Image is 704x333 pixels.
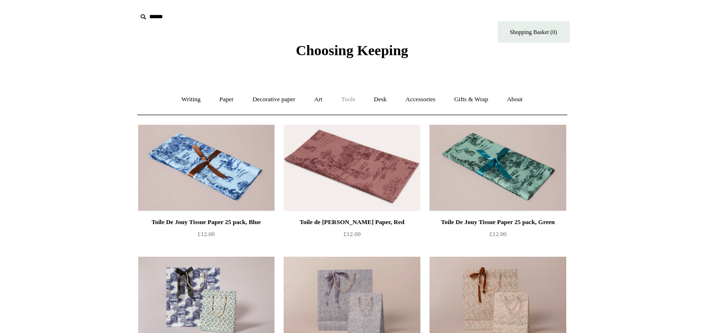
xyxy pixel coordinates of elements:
a: Decorative paper [244,87,304,112]
img: Toile de Jouy Tissue Paper, Red [284,125,420,211]
a: Toile de Jouy Tissue Paper, Red Toile de Jouy Tissue Paper, Red [284,125,420,211]
a: Desk [365,87,395,112]
a: Toile De Jouy Tissue Paper 25 pack, Green £12.00 [430,216,566,256]
a: Writing [173,87,209,112]
a: Choosing Keeping [296,50,408,57]
img: Toile De Jouy Tissue Paper 25 pack, Blue [138,125,274,211]
span: £12.00 [344,230,361,238]
a: Accessories [397,87,444,112]
div: Toile De Jouy Tissue Paper 25 pack, Green [432,216,563,228]
span: £12.00 [198,230,215,238]
span: £12.00 [489,230,507,238]
img: Toile De Jouy Tissue Paper 25 pack, Green [430,125,566,211]
a: Shopping Basket (0) [498,21,570,43]
a: Paper [211,87,242,112]
a: Toile de [PERSON_NAME] Paper, Red £12.00 [284,216,420,256]
div: Toile De Jouy Tissue Paper 25 pack, Blue [141,216,272,228]
a: Art [306,87,331,112]
a: Toile De Jouy Tissue Paper 25 pack, Blue £12.00 [138,216,274,256]
a: Toile De Jouy Tissue Paper 25 pack, Blue Toile De Jouy Tissue Paper 25 pack, Blue [138,125,274,211]
a: Tools [333,87,364,112]
span: Choosing Keeping [296,42,408,58]
a: About [498,87,531,112]
a: Toile De Jouy Tissue Paper 25 pack, Green Toile De Jouy Tissue Paper 25 pack, Green [430,125,566,211]
div: Toile de [PERSON_NAME] Paper, Red [286,216,418,228]
a: Gifts & Wrap [445,87,497,112]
